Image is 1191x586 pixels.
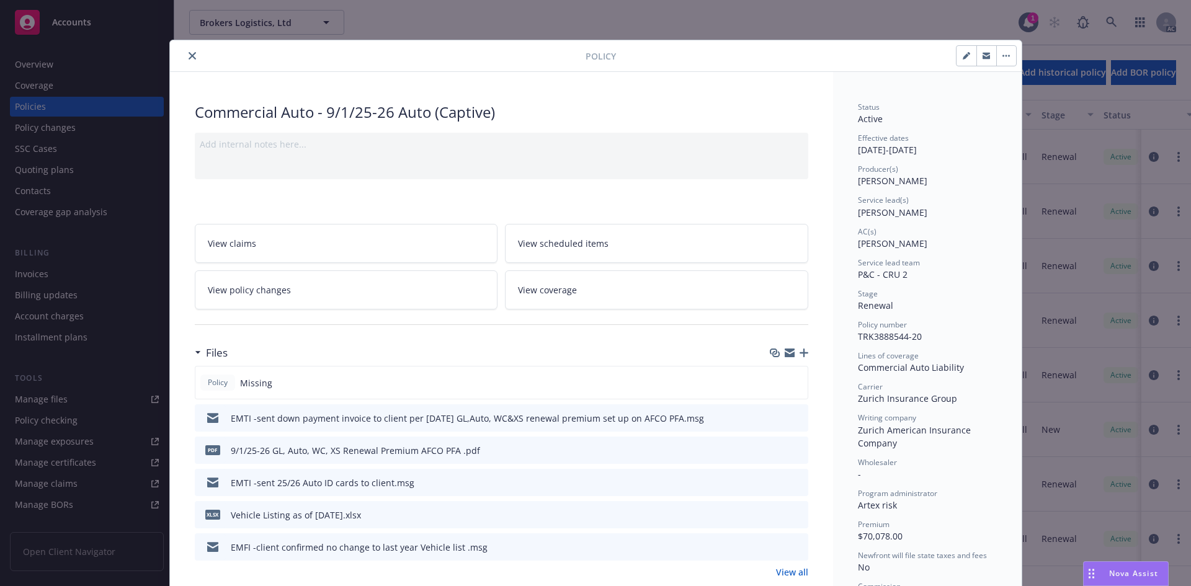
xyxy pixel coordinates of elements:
span: Program administrator [858,488,937,499]
a: View claims [195,224,498,263]
span: Producer(s) [858,164,898,174]
span: Writing company [858,412,916,423]
div: Commercial Auto - 9/1/25-26 Auto (Captive) [195,102,808,123]
span: Renewal [858,300,893,311]
button: download file [772,541,782,554]
span: Carrier [858,381,883,392]
span: AC(s) [858,226,877,237]
button: download file [772,476,782,489]
span: [PERSON_NAME] [858,206,927,218]
span: View policy changes [208,283,291,296]
span: Policy [586,50,616,63]
span: Nova Assist [1109,568,1158,579]
span: Premium [858,519,890,530]
div: EMTI -sent 25/26 Auto ID cards to client.msg [231,476,414,489]
span: No [858,561,870,573]
span: Stage [858,288,878,299]
div: Add internal notes here... [200,138,803,151]
span: $70,078.00 [858,530,903,542]
div: Vehicle Listing as of [DATE].xlsx [231,508,361,522]
button: close [185,48,200,63]
span: xlsx [205,510,220,519]
span: View scheduled items [518,237,609,250]
div: EMTI -sent down payment invoice to client per [DATE] GL,Auto, WC&XS renewal premium set up on AFC... [231,412,704,425]
span: View claims [208,237,256,250]
button: preview file [792,508,803,522]
button: preview file [792,444,803,457]
span: Wholesaler [858,457,897,468]
button: download file [772,444,782,457]
div: [DATE] - [DATE] [858,133,997,156]
a: View all [776,566,808,579]
span: Zurich Insurance Group [858,393,957,404]
span: Policy number [858,319,907,330]
a: View coverage [505,270,808,309]
span: - [858,468,861,480]
span: Service lead team [858,257,920,268]
span: Newfront will file state taxes and fees [858,550,987,561]
a: View scheduled items [505,224,808,263]
span: [PERSON_NAME] [858,238,927,249]
button: download file [772,412,782,425]
div: EMFI -client confirmed no change to last year Vehicle list .msg [231,541,488,554]
button: Nova Assist [1083,561,1169,586]
button: preview file [792,412,803,425]
span: Policy [205,377,230,388]
span: Zurich American Insurance Company [858,424,973,449]
span: Missing [240,376,272,389]
button: preview file [792,541,803,554]
span: TRK3888544-20 [858,331,922,342]
a: View policy changes [195,270,498,309]
span: P&C - CRU 2 [858,269,908,280]
span: [PERSON_NAME] [858,175,927,187]
span: Active [858,113,883,125]
span: Artex risk [858,499,897,511]
div: 9/1/25-26 GL, Auto, WC, XS Renewal Premium AFCO PFA .pdf [231,444,480,457]
div: Files [195,345,228,361]
button: preview file [792,476,803,489]
button: download file [772,508,782,522]
span: pdf [205,445,220,455]
span: Effective dates [858,133,909,143]
span: Lines of coverage [858,350,919,361]
span: Service lead(s) [858,195,909,205]
span: Status [858,102,880,112]
span: View coverage [518,283,577,296]
div: Commercial Auto Liability [858,361,997,374]
h3: Files [206,345,228,361]
div: Drag to move [1084,562,1099,585]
